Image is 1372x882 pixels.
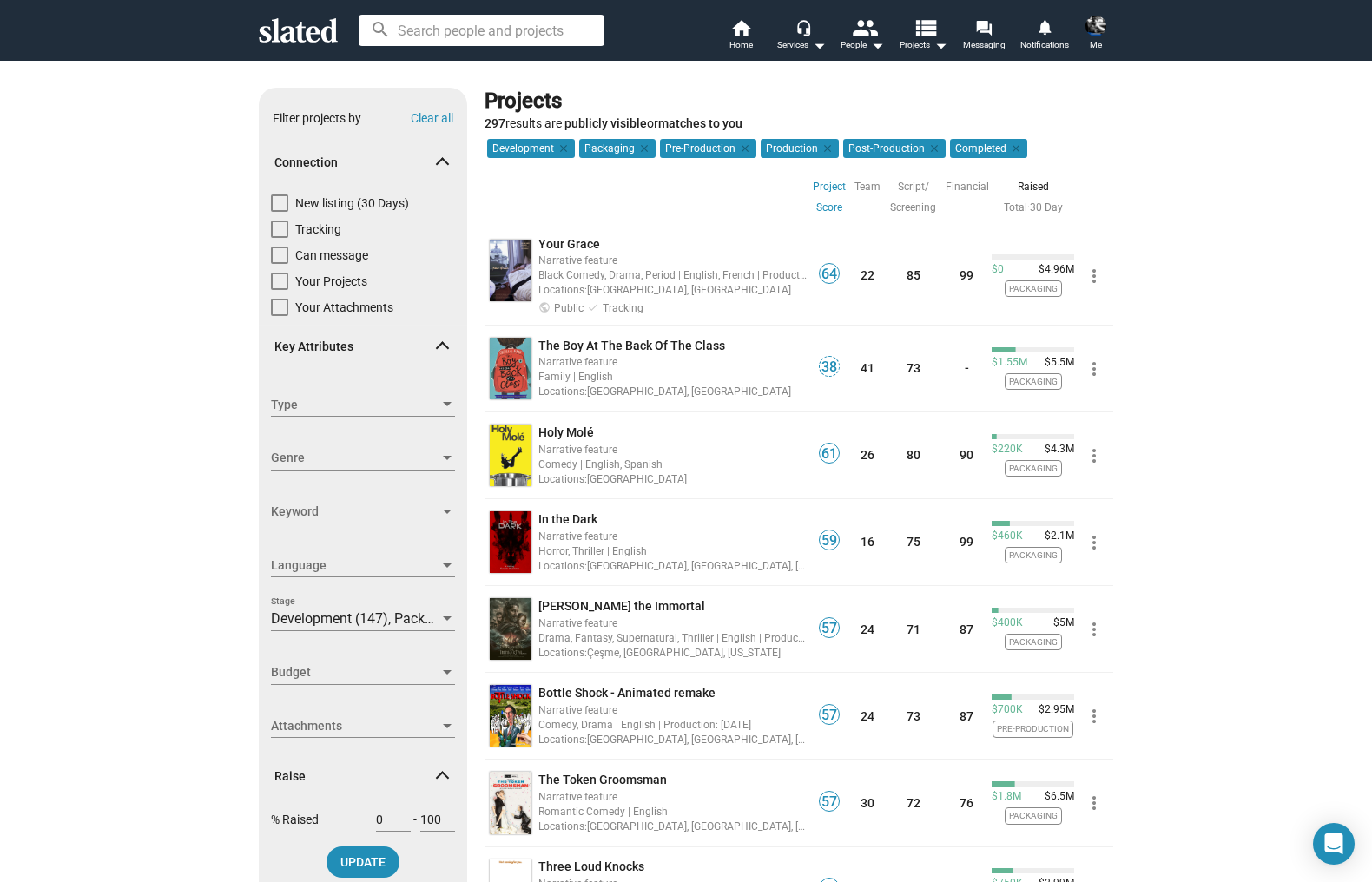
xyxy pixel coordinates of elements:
mat-icon: clear [925,141,940,156]
div: Narrative feature [538,701,807,718]
a: 90 [960,448,973,462]
span: New listing (30 Days) [295,194,409,212]
a: undefined [486,421,535,490]
img: undefined [490,338,531,399]
div: Black Comedy, Drama, Period | English, French | Production: [DATE] [538,267,807,283]
div: % Raised [271,807,455,846]
a: 71 [907,622,920,636]
span: $4.3M [1038,443,1074,457]
mat-icon: more_vert [1084,619,1105,640]
div: Comedy, Drama | English | Production: [DATE] [538,716,807,733]
div: Connection [259,194,467,325]
div: Comedy | English, Spanish [538,456,807,472]
a: 85 [907,268,920,282]
mat-chip: Development [487,139,575,158]
span: 38 [820,359,839,376]
span: Type [271,396,439,414]
a: 24 [861,709,874,723]
a: Messaging [953,17,1014,56]
a: 22 [861,268,874,282]
a: 75 [907,535,920,549]
span: $4.96M [1032,263,1074,277]
div: [GEOGRAPHIC_DATA] [538,471,807,487]
mat-chip: Completed [950,139,1027,158]
a: 87 [960,622,973,636]
a: undefined [486,236,535,305]
button: Clear all [411,111,453,125]
span: Your Attachments [295,299,393,316]
span: Public [554,302,584,314]
span: Can message [295,247,368,264]
span: Locations: [538,284,587,296]
span: The Boy At The Back Of The Class [538,339,725,352]
span: Home [729,35,753,56]
span: Packaging [1005,280,1062,297]
span: Locations: [538,820,587,833]
span: Me [1090,35,1102,56]
a: 73 [907,709,920,723]
span: $1.55M [992,356,1027,370]
div: Filter projects by [273,110,361,127]
div: Narrative feature [538,615,807,631]
mat-icon: public [538,299,551,312]
div: Narrative feature [538,353,807,370]
span: Your Projects [295,273,367,290]
span: Key Attributes [274,339,438,355]
mat-chip: Packaging [579,139,656,158]
img: undefined [490,772,531,833]
a: Bottle Shock - Animated remakeNarrative featureComedy, Drama | English | Production: [DATE]Locati... [538,685,807,747]
span: 57 [820,707,839,724]
img: undefined [490,511,531,573]
mat-icon: headset_mic [795,19,811,35]
span: $2.1M [1038,530,1074,543]
mat-icon: clear [554,141,570,156]
span: The Token Groomsman [538,773,667,787]
span: Packaging [1005,547,1062,563]
a: Project Score [813,176,846,218]
button: Services [771,17,832,56]
span: $400K [992,616,1023,630]
a: Notifications [1014,17,1075,56]
mat-icon: home [730,17,751,38]
span: Your Grace [538,237,600,251]
a: The Token GroomsmanNarrative featureRomantic Comedy | EnglishLocations:[GEOGRAPHIC_DATA], [GEOGRA... [538,772,807,834]
a: 24 [861,622,874,636]
mat-icon: notifications [1036,18,1052,35]
span: Locations: [538,734,587,746]
span: Locations: [538,385,587,398]
span: [PERSON_NAME] the Immortal [538,599,705,613]
a: In the DarkNarrative featureHorror, Thriller | EnglishLocations:[GEOGRAPHIC_DATA], [GEOGRAPHIC_DA... [538,511,807,574]
div: Drama, Fantasy, Supernatural, Thriller | English | Production: [DATE] [538,629,807,646]
span: $1.8M [992,790,1021,804]
a: 80 [907,448,920,462]
mat-expansion-panel-header: Key Attributes [259,319,467,375]
button: Projects [893,17,953,56]
a: undefined [486,681,535,750]
a: 99 [960,268,973,282]
a: 59 [819,539,840,553]
div: Open Intercom Messenger [1313,823,1355,865]
mat-icon: view_list [913,15,938,40]
div: Çeşme, [GEOGRAPHIC_DATA], [US_STATE] [538,644,807,661]
span: Messaging [963,35,1006,56]
div: - [376,807,455,846]
mat-icon: arrow_drop_down [867,35,887,56]
img: undefined [490,685,531,747]
mat-icon: arrow_drop_down [930,35,951,56]
span: Packaging [1005,460,1062,477]
span: Packaging [1005,373,1062,390]
span: Budget [271,663,439,681]
a: undefined [486,595,535,663]
div: Narrative feature [538,252,807,268]
img: undefined [490,425,531,486]
div: Romantic Comedy | English [538,803,807,819]
a: 16 [861,535,874,549]
a: Holy MoléNarrative featureComedy | English, SpanishLocations:[GEOGRAPHIC_DATA] [538,425,807,487]
span: Tracking [295,220,341,238]
a: Financial [946,176,989,197]
span: · [1004,201,1030,214]
div: [GEOGRAPHIC_DATA], [GEOGRAPHIC_DATA], [GEOGRAPHIC_DATA] [538,731,807,747]
input: Search people and projects [359,15,604,46]
mat-icon: forum [975,19,992,36]
mat-expansion-panel-header: Raise [259,748,467,804]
